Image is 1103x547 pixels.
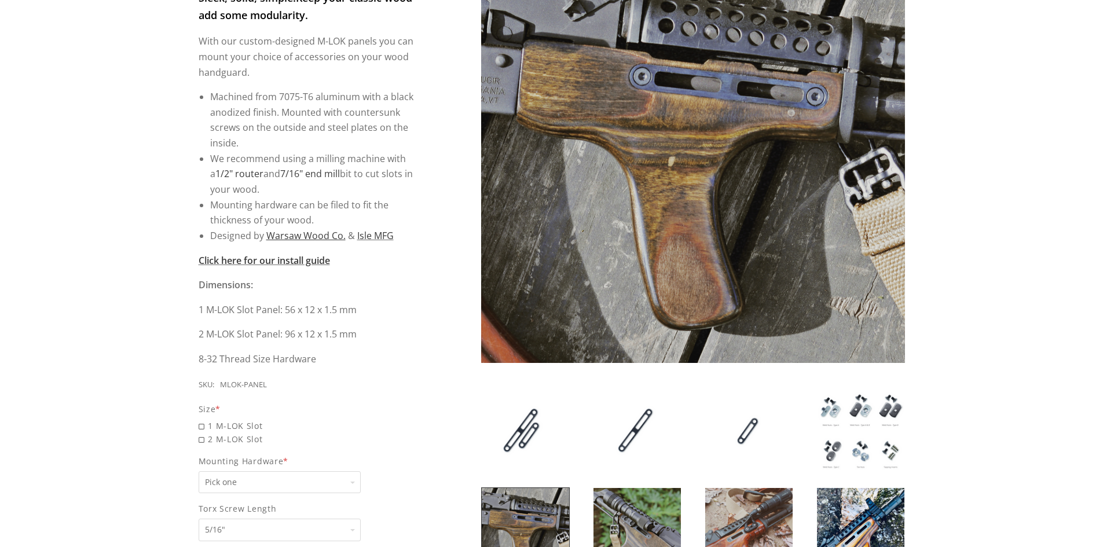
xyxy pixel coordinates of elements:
select: Torx Screw Length [199,519,361,541]
div: Size [199,402,420,416]
a: 7/16" end mill [280,167,340,180]
li: We recommend using a milling machine with a and bit to cut slots in your wood. [210,151,420,197]
li: Designed by & [210,228,420,244]
a: 1/2" router [215,167,263,180]
span: 2 M-LOK Slot [199,432,420,446]
a: Warsaw Wood Co. [266,229,346,242]
img: DIY M-LOK Panel Inserts [593,387,681,475]
span: Torx Screw Length [199,502,420,515]
p: 2 M-LOK Slot Panel: 96 x 12 x 1.5 mm [199,326,420,342]
img: DIY M-LOK Panel Inserts [817,387,904,475]
strong: Dimensions: [199,278,253,291]
div: SKU: [199,379,214,391]
img: DIY M-LOK Panel Inserts [482,387,569,475]
span: Mounting Hardware [199,454,420,468]
select: Mounting Hardware* [199,471,361,494]
span: With our custom-designed M-LOK panels you can mount your choice of accessories on your wood handg... [199,35,413,78]
li: Mounting hardware can be filed to fit the thickness of your wood. [210,197,420,228]
span: 1 M-LOK Slot [199,419,420,432]
a: Isle MFG [357,229,394,242]
p: 8-32 Thread Size Hardware [199,351,420,367]
li: Machined from 7075-T6 aluminum with a black anodized finish. Mounted with countersunk screws on t... [210,89,420,151]
a: Click here for our install guide [199,254,330,267]
div: MLOK-PANEL [220,379,267,391]
img: DIY M-LOK Panel Inserts [705,387,793,475]
p: 1 M-LOK Slot Panel: 56 x 12 x 1.5 mm [199,302,420,318]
